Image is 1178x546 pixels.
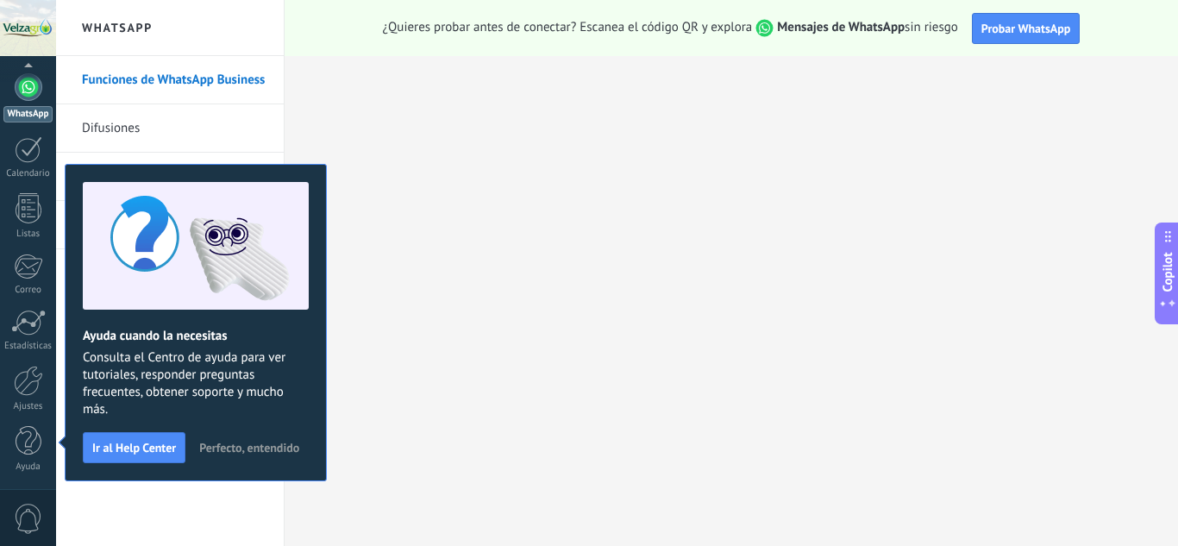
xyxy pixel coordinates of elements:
div: WhatsApp [3,106,53,122]
a: Funciones de WhatsApp Business [82,56,266,104]
a: Difusiones [82,104,266,153]
h2: Ayuda cuando la necesitas [83,328,309,344]
li: Funciones de WhatsApp Business [56,56,284,104]
a: Plantillas [82,153,266,201]
span: ¿Quieres probar antes de conectar? Escanea el código QR y explora sin riesgo [383,19,958,37]
span: Perfecto, entendido [199,442,299,454]
div: Ajustes [3,401,53,412]
div: Estadísticas [3,341,53,352]
li: Difusiones [56,104,284,153]
div: Correo [3,285,53,296]
button: Perfecto, entendido [191,435,307,461]
li: Plantillas [56,153,284,201]
span: Consulta el Centro de ayuda para ver tutoriales, responder preguntas frecuentes, obtener soporte ... [83,349,309,418]
button: Ir al Help Center [83,432,185,463]
span: Copilot [1159,252,1176,292]
button: Probar WhatsApp [972,13,1081,44]
span: Probar WhatsApp [981,21,1071,36]
div: Calendario [3,168,53,179]
div: Listas [3,229,53,240]
strong: Mensajes de WhatsApp [777,19,905,35]
span: Ir al Help Center [92,442,176,454]
div: Ayuda [3,461,53,473]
